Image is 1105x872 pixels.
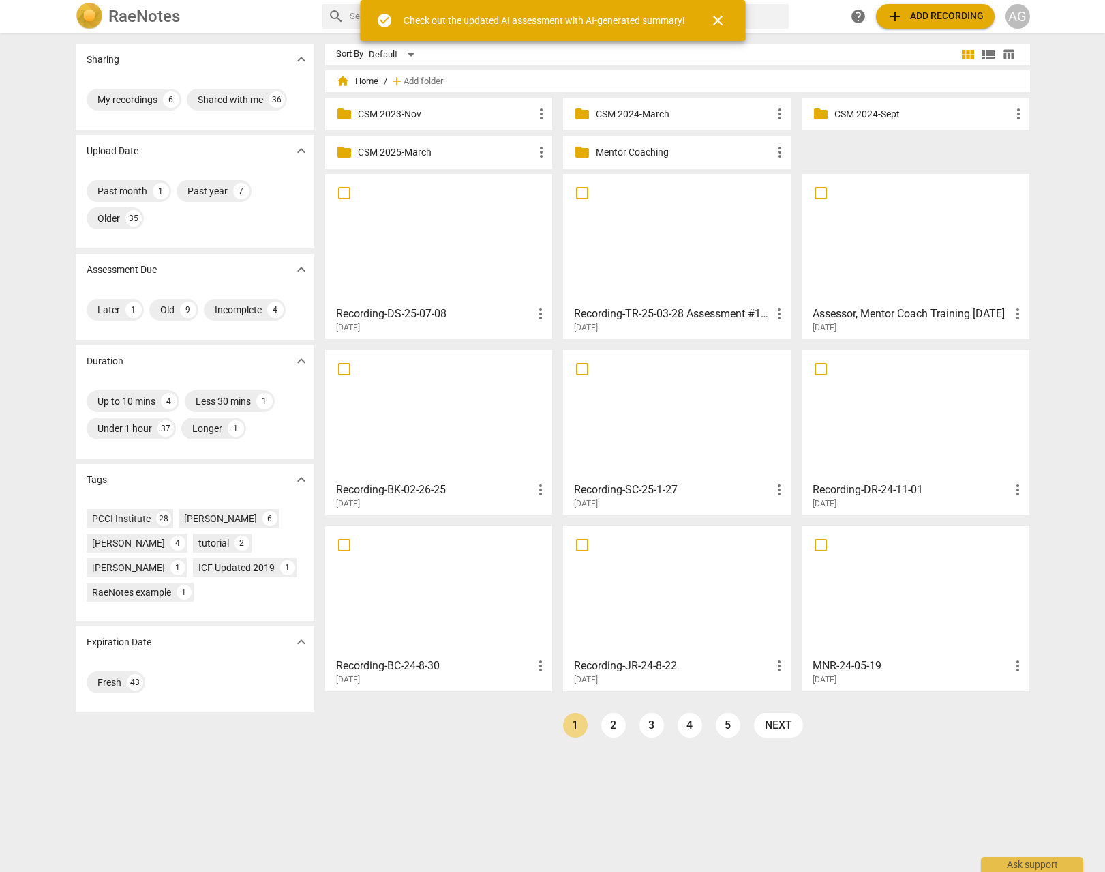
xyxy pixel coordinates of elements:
[291,141,312,161] button: Show more
[196,394,251,408] div: Less 30 mins
[772,106,788,122] span: more_vert
[97,394,155,408] div: Up to 10 mins
[87,635,151,650] p: Expiration Date
[108,7,180,26] h2: RaeNotes
[980,46,997,63] span: view_list
[876,4,995,29] button: Upload
[293,51,309,68] span: expand_more
[256,393,273,409] div: 1
[192,422,222,435] div: Longer
[92,512,151,525] div: PCCI Institute
[127,674,143,691] div: 43
[350,5,783,27] input: Search
[269,91,285,108] div: 36
[87,144,138,158] p: Upload Date
[291,351,312,371] button: Show more
[771,306,787,322] span: more_vert
[157,420,174,437] div: 37
[716,713,740,738] a: Page 5
[160,303,175,317] div: Old
[97,675,121,689] div: Fresh
[960,46,976,63] span: view_module
[1002,48,1015,61] span: table_chart
[87,473,107,487] p: Tags
[813,658,1010,674] h3: MNR-24-05-19
[234,536,249,551] div: 2
[384,76,387,87] span: /
[601,713,626,738] a: Page 2
[1010,306,1026,322] span: more_vert
[806,179,1025,333] a: Assessor, Mentor Coach Training [DATE][DATE]
[574,498,598,510] span: [DATE]
[999,44,1019,65] button: Table view
[639,713,664,738] a: Page 3
[574,306,771,322] h3: Recording-TR-25-03-28 Assessment #1 Andrew
[390,74,404,88] span: add
[813,306,1010,322] h3: Assessor, Mentor Coach Training 5/16/25
[97,422,152,435] div: Under 1 hour
[97,212,120,225] div: Older
[233,183,249,199] div: 7
[262,511,277,526] div: 6
[568,531,786,685] a: Recording-JR-24-8-22[DATE]
[1010,106,1027,122] span: more_vert
[1005,4,1030,29] button: AG
[156,511,171,526] div: 28
[596,145,772,160] p: Mentor Coaching
[568,355,786,509] a: Recording-SC-25-1-27[DATE]
[293,634,309,650] span: expand_more
[180,302,196,318] div: 9
[291,259,312,280] button: Show more
[336,306,533,322] h3: Recording-DS-25-07-08
[336,74,378,88] span: Home
[574,674,598,686] span: [DATE]
[291,49,312,70] button: Show more
[563,713,588,738] a: Page 1 is your current page
[97,184,147,198] div: Past month
[532,306,549,322] span: more_vert
[267,302,284,318] div: 4
[336,674,360,686] span: [DATE]
[125,210,142,227] div: 35
[92,536,165,550] div: [PERSON_NAME]
[177,585,192,600] div: 1
[981,857,1083,872] div: Ask support
[806,531,1025,685] a: MNR-24-05-19[DATE]
[772,144,788,160] span: more_vert
[198,561,275,575] div: ICF Updated 2019
[533,144,549,160] span: more_vert
[533,106,549,122] span: more_vert
[170,536,185,551] div: 4
[574,658,771,674] h3: Recording-JR-24-8-22
[187,184,228,198] div: Past year
[291,632,312,652] button: Show more
[754,713,803,738] a: next
[1010,658,1026,674] span: more_vert
[87,354,123,368] p: Duration
[153,183,169,199] div: 1
[813,322,836,334] span: [DATE]
[596,107,772,121] p: CSM 2024-March
[97,93,157,106] div: My recordings
[1010,482,1026,498] span: more_vert
[163,91,179,108] div: 6
[330,355,548,509] a: Recording-BK-02-26-25[DATE]
[198,536,229,550] div: tutorial
[834,107,1010,121] p: CSM 2024-Sept
[887,8,984,25] span: Add recording
[358,145,534,160] p: CSM 2025-March
[293,261,309,278] span: expand_more
[574,322,598,334] span: [DATE]
[293,353,309,369] span: expand_more
[198,93,263,106] div: Shared with me
[710,12,726,29] span: close
[376,12,393,29] span: check_circle
[701,4,734,37] button: Close
[369,44,419,66] div: Default
[280,560,295,575] div: 1
[336,144,352,160] span: folder
[215,303,262,317] div: Incomplete
[813,106,829,122] span: folder
[813,498,836,510] span: [DATE]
